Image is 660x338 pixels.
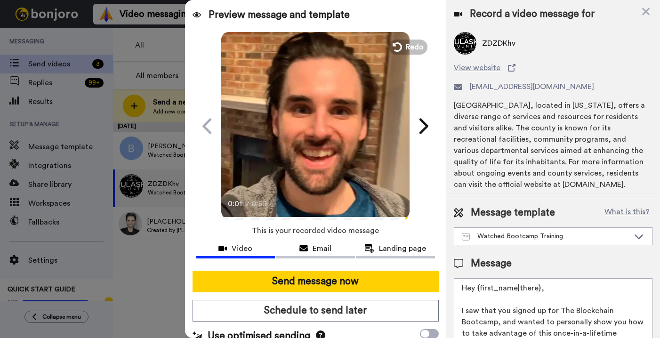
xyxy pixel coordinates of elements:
[602,206,652,220] button: What is this?
[193,300,439,322] button: Schedule to send later
[246,198,250,209] span: /
[470,81,594,92] span: [EMAIL_ADDRESS][DOMAIN_NAME]
[454,62,500,73] span: View website
[313,243,331,254] span: Email
[462,233,470,241] img: Message-temps.svg
[232,243,252,254] span: Video
[193,271,439,292] button: Send message now
[454,62,652,73] a: View website
[471,206,555,220] span: Message template
[454,100,652,190] div: [GEOGRAPHIC_DATA], located in [US_STATE], offers a diverse range of services and resources for re...
[228,198,244,209] span: 0:01
[251,198,268,209] span: 0:50
[462,232,629,241] div: Watched Bootcamp Training
[379,243,426,254] span: Landing page
[471,257,512,271] span: Message
[252,220,379,241] span: This is your recorded video message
